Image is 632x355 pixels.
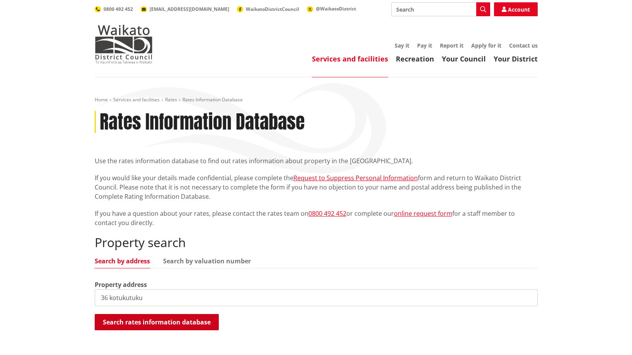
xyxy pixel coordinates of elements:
[440,42,463,49] a: Report it
[95,156,538,166] p: Use the rates information database to find out rates information about property in the [GEOGRAPHI...
[494,2,538,16] a: Account
[246,6,299,12] span: WaikatoDistrictCouncil
[95,280,147,289] label: Property address
[442,54,486,63] a: Your Council
[308,209,346,218] a: 0800 492 452
[95,6,133,12] a: 0800 492 452
[494,54,538,63] a: Your District
[391,2,490,16] input: Search input
[471,42,501,49] a: Apply for it
[141,6,229,12] a: [EMAIL_ADDRESS][DOMAIN_NAME]
[95,258,150,264] a: Search by address
[307,5,356,12] a: @WaikatoDistrict
[95,97,538,103] nav: breadcrumb
[596,323,624,350] iframe: Messenger Launcher
[312,54,388,63] a: Services and facilities
[95,289,538,306] input: e.g. Duke Street NGARUAWAHIA
[509,42,538,49] a: Contact us
[396,54,434,63] a: Recreation
[95,173,538,201] p: If you would like your details made confidential, please complete the form and return to Waikato ...
[182,96,243,103] span: Rates Information Database
[237,6,299,12] a: WaikatoDistrictCouncil
[417,42,432,49] a: Pay it
[150,6,229,12] span: [EMAIL_ADDRESS][DOMAIN_NAME]
[293,174,418,182] a: Request to Suppress Personal Information
[163,258,251,264] a: Search by valuation number
[394,209,452,218] a: online request form
[104,6,133,12] span: 0800 492 452
[395,42,409,49] a: Say it
[113,96,160,103] a: Services and facilities
[165,96,177,103] a: Rates
[95,235,538,250] h2: Property search
[95,314,219,330] button: Search rates information database
[316,5,356,12] span: @WaikatoDistrict
[95,96,108,103] a: Home
[95,25,153,63] img: Waikato District Council - Te Kaunihera aa Takiwaa o Waikato
[100,111,305,133] h1: Rates Information Database
[95,209,538,227] p: If you have a question about your rates, please contact the rates team on or complete our for a s...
